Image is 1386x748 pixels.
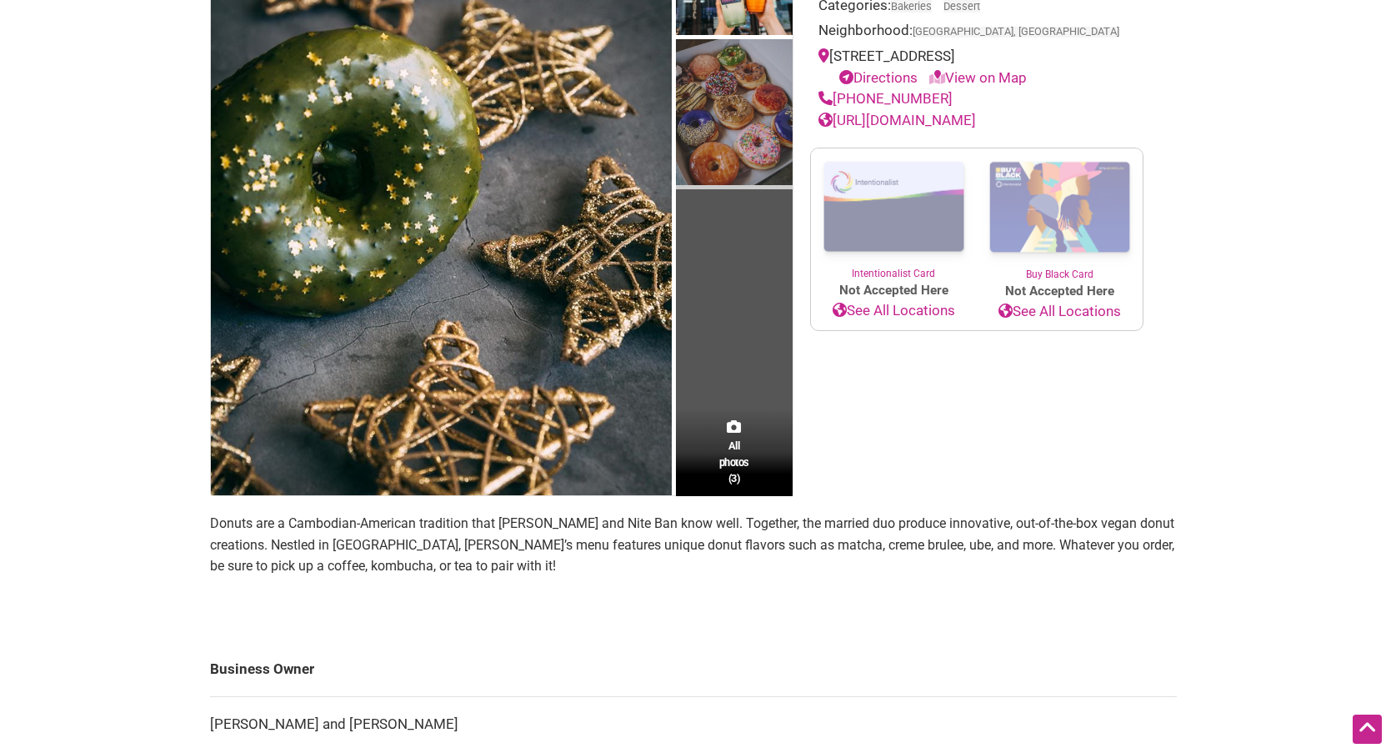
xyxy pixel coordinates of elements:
[818,90,953,107] a: [PHONE_NUMBER]
[977,301,1143,323] a: See All Locations
[839,69,918,86] a: Directions
[977,282,1143,301] span: Not Accepted Here
[1353,715,1382,744] div: Scroll Back to Top
[210,642,1177,697] td: Business Owner
[913,27,1119,38] span: [GEOGRAPHIC_DATA], [GEOGRAPHIC_DATA]
[929,69,1027,86] a: View on Map
[811,281,977,300] span: Not Accepted Here
[818,20,1135,46] div: Neighborhood:
[818,112,976,128] a: [URL][DOMAIN_NAME]
[818,46,1135,88] div: [STREET_ADDRESS]
[977,148,1143,282] a: Buy Black Card
[977,148,1143,267] img: Buy Black Card
[210,513,1177,577] p: Donuts are a Cambodian-American tradition that [PERSON_NAME] and Nite Ban know well. Together, th...
[811,148,977,266] img: Intentionalist Card
[811,148,977,281] a: Intentionalist Card
[719,438,749,485] span: All photos (3)
[811,300,977,322] a: See All Locations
